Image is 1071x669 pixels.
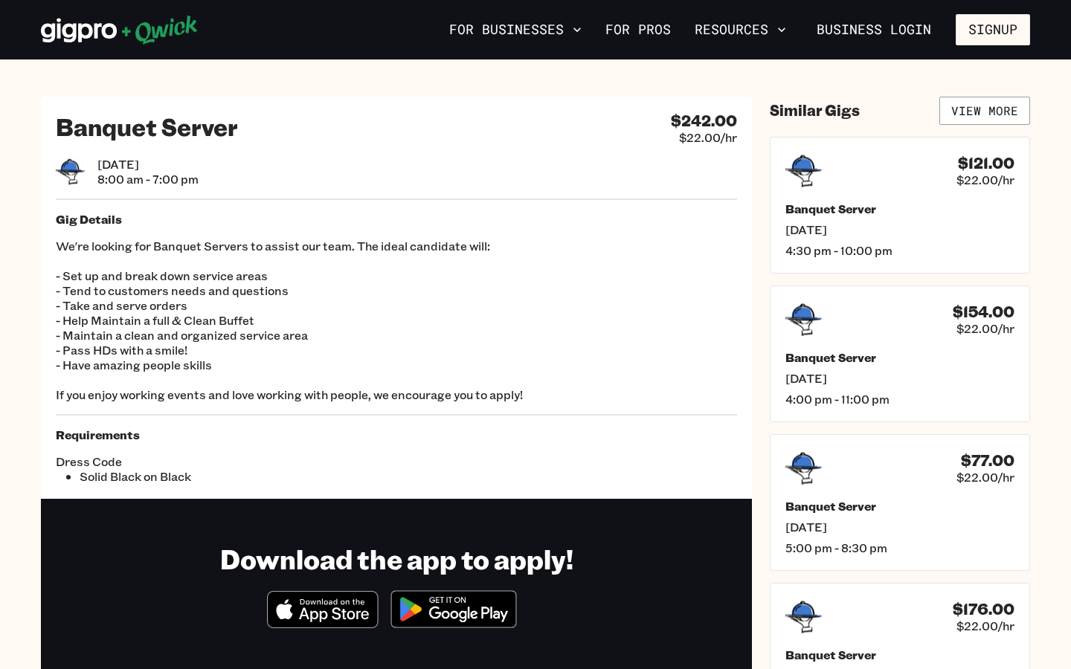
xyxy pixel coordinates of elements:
h5: Banquet Server [785,647,1014,662]
h4: $77.00 [961,451,1014,470]
span: [DATE] [97,157,199,172]
a: Download on the App Store [267,615,379,631]
span: 4:00 pm - 11:00 pm [785,392,1014,407]
h4: $242.00 [671,111,737,130]
h5: Banquet Server [785,201,1014,216]
h5: Requirements [56,427,737,442]
span: $22.00/hr [956,321,1014,336]
span: $22.00/hr [956,470,1014,485]
img: Get it on Google Play [382,581,526,637]
span: 4:30 pm - 10:00 pm [785,243,1014,258]
li: Solid Black on Black [80,469,396,484]
span: [DATE] [785,371,1014,386]
p: We're looking for Banquet Servers to assist our team. The ideal candidate will: - Set up and brea... [56,239,737,402]
a: $77.00$22.00/hrBanquet Server[DATE]5:00 pm - 8:30 pm [770,434,1030,571]
span: 5:00 pm - 8:30 pm [785,540,1014,555]
h5: Gig Details [56,212,737,227]
span: [DATE] [785,520,1014,534]
h5: Banquet Server [785,499,1014,514]
span: 8:00 am - 7:00 pm [97,172,199,187]
button: Resources [689,17,792,42]
h4: $121.00 [958,154,1014,172]
span: [DATE] [785,222,1014,237]
span: $22.00/hr [956,618,1014,633]
a: View More [939,97,1030,125]
span: $22.00/hr [679,130,737,145]
span: $22.00/hr [956,172,1014,187]
h2: Banquet Server [56,111,238,141]
a: For Pros [599,17,677,42]
h1: Download the app to apply! [220,542,573,575]
a: $154.00$22.00/hrBanquet Server[DATE]4:00 pm - 11:00 pm [770,285,1030,422]
span: Dress Code [56,454,396,469]
button: Signup [956,14,1030,45]
h4: $176.00 [953,600,1014,618]
a: $121.00$22.00/hrBanquet Server[DATE]4:30 pm - 10:00 pm [770,137,1030,274]
h4: Similar Gigs [770,101,860,120]
h5: Banquet Server [785,350,1014,365]
a: Business Login [804,14,944,45]
button: For Businesses [443,17,588,42]
h4: $154.00 [953,303,1014,321]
